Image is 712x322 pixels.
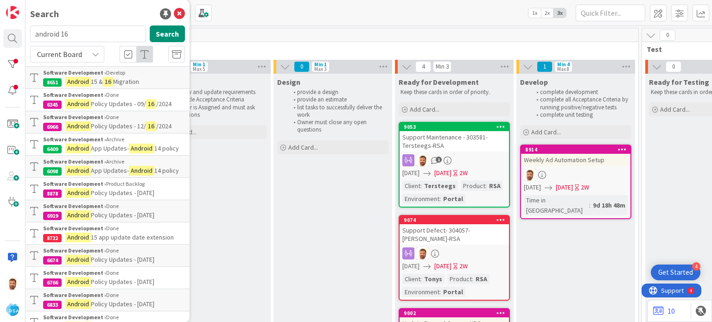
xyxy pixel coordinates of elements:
div: Done [43,269,185,277]
a: Software Development ›Done6919AndroidPolicy Updates - [DATE] [25,200,190,222]
div: 9053 [404,124,509,130]
div: Environment [402,287,439,297]
span: Policy Updates - [DATE] [91,189,154,197]
li: provide an estimate [288,96,387,103]
div: 8722 [43,234,62,242]
span: 15 app update date extension [91,233,174,241]
li: provide a design [288,88,387,96]
span: 14 policy [154,166,179,175]
div: 9074Support Defect- 304057- [PERSON_NAME]-RSA [400,216,509,245]
span: Add Card... [288,143,318,152]
div: Support Maintenance - 303581- Tersteegs-RSA [400,131,509,152]
a: Software Development ›Develop8651Android15 &16Migration [25,66,190,89]
div: 6919 [43,212,62,220]
div: 6966 [43,123,62,131]
div: Min 4 [557,62,570,67]
span: [DATE] [434,261,451,271]
mark: Android [65,188,91,198]
div: 9002 [400,309,509,317]
span: : [420,274,422,284]
input: Search for title... [30,25,146,42]
div: Product [447,274,472,284]
a: 9074Support Defect- 304057- [PERSON_NAME]-RSAAS[DATE][DATE]2WClient:TonysProduct:RSAEnvironment:P... [399,215,510,301]
div: Environment [402,194,439,204]
span: : [589,200,591,210]
div: Done [43,291,185,299]
div: Done [43,113,185,121]
div: 6098 [43,167,62,176]
span: 0 [666,61,681,72]
span: Policy Updates - 12/ [91,122,146,130]
span: /2024 [156,100,172,108]
b: Software Development › [43,247,106,254]
a: Software Development ›Done6766AndroidPolicy Updates - [DATE] [25,267,190,289]
div: Done [43,313,185,322]
b: Software Development › [43,291,106,298]
div: 9074 [404,217,509,223]
div: 8914 [521,145,630,154]
span: : [439,194,441,204]
div: Client [402,181,420,191]
div: 2W [459,261,468,271]
div: 6833 [43,301,62,309]
div: Portal [441,287,465,297]
mark: Android [65,99,91,109]
b: Software Development › [43,269,106,276]
li: provide Acceptance Criteria [167,96,266,103]
div: Min 1 [193,62,205,67]
span: /2024 [156,122,172,130]
div: Tersteegs [422,181,458,191]
div: 2W [581,183,589,192]
span: Ready for Testing [649,77,709,87]
span: [DATE] [402,168,420,178]
b: Software Development › [43,69,106,76]
span: Current Board [37,50,82,59]
mark: Android [65,233,91,242]
span: 4 [415,61,431,72]
div: Develop [43,69,185,77]
div: 2W [459,168,468,178]
a: Software Development ›Done8722Android15 app update date extension [25,222,190,244]
img: AS [6,277,19,290]
span: Policy Updates - [DATE] [91,300,154,308]
b: Software Development › [43,91,106,98]
div: 6345 [43,101,62,109]
span: Policy Updates - [DATE] [91,278,154,286]
div: 6674 [43,256,62,265]
b: Software Development › [43,225,106,232]
span: App Updates- [91,166,129,175]
span: Policy Updates - [DATE] [91,255,154,264]
a: Software Development ›Product Backlog8878AndroidPolicy Updates - [DATE] [25,178,190,200]
mark: Android [65,77,91,87]
span: Policy Updates - [DATE] [91,211,154,219]
a: Software Development ›Done6674AndroidPolicy Updates - [DATE] [25,244,190,267]
mark: Android [65,299,91,309]
div: 9053Support Maintenance - 303581- Tersteegs-RSA [400,123,509,152]
mark: Android [65,255,91,265]
span: Ready for Development [399,77,479,87]
div: RSA [473,274,489,284]
span: Add Card... [410,105,439,114]
a: Software Development ›Done6966AndroidPolicy Updates - 12/16/2024 [25,111,190,133]
div: Max 8 [557,67,569,71]
div: Search [30,7,59,21]
img: avatar [6,303,19,316]
mark: 16 [146,99,156,109]
a: Software Development ›Archive6409AndroidApp Updates-Android14 policy [25,133,190,155]
div: Get Started [658,268,693,277]
span: : [420,181,422,191]
span: : [485,181,487,191]
div: Min 3 [436,64,449,69]
a: 9053Support Maintenance - 303581- Tersteegs-RSAAS[DATE][DATE]2WClient:TersteegsProduct:RSAEnviron... [399,122,510,208]
mark: Android [65,144,91,153]
span: 15 & [91,77,103,86]
span: Migration [113,77,139,86]
li: complete unit testing [531,111,630,119]
div: Portal [441,194,465,204]
input: Quick Filter... [576,5,645,21]
div: AS [521,169,630,181]
span: Add Card... [531,128,561,136]
div: 6766 [43,278,62,287]
div: Product [461,181,485,191]
span: Policy Updates - 09/ [91,100,146,108]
